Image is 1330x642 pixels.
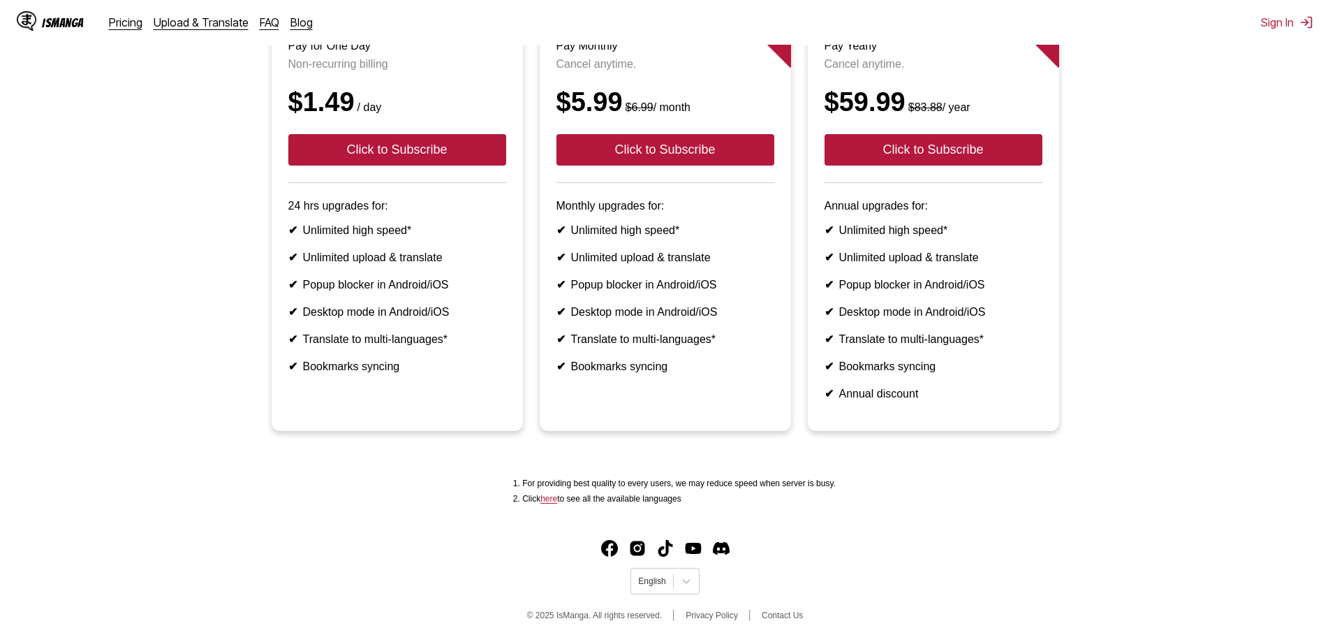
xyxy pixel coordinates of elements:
[42,16,84,29] div: IsManga
[638,576,640,586] input: Select language
[686,611,738,620] a: Privacy Policy
[685,540,702,557] a: Youtube
[762,611,803,620] a: Contact Us
[825,224,834,236] b: ✔
[825,224,1042,237] li: Unlimited high speed*
[288,278,506,291] li: Popup blocker in Android/iOS
[556,360,774,373] li: Bookmarks syncing
[527,611,663,620] span: © 2025 IsManga. All rights reserved.
[288,134,506,166] button: Click to Subscribe
[540,494,557,504] a: Available languages
[288,224,297,236] b: ✔
[601,540,618,557] img: IsManga Facebook
[288,40,506,52] h3: Pay for One Day
[355,101,382,113] small: / day
[556,40,774,52] h3: Pay Monthly
[288,251,506,264] li: Unlimited upload & translate
[260,15,279,29] a: FAQ
[288,279,297,291] b: ✔
[17,11,36,31] img: IsManga Logo
[623,101,690,113] small: / month
[825,333,834,345] b: ✔
[713,540,730,557] img: IsManga Discord
[629,540,646,557] a: Instagram
[556,134,774,166] button: Click to Subscribe
[685,540,702,557] img: IsManga YouTube
[109,15,142,29] a: Pricing
[825,251,834,263] b: ✔
[657,540,674,557] a: TikTok
[556,224,566,236] b: ✔
[288,58,506,71] p: Non-recurring billing
[825,200,1042,212] p: Annual upgrades for:
[556,251,566,263] b: ✔
[556,251,774,264] li: Unlimited upload & translate
[601,540,618,557] a: Facebook
[288,87,506,117] div: $1.49
[288,251,297,263] b: ✔
[556,306,566,318] b: ✔
[288,333,506,346] li: Translate to multi-languages*
[626,101,653,113] s: $6.99
[657,540,674,557] img: IsManga TikTok
[556,87,774,117] div: $5.99
[288,200,506,212] p: 24 hrs upgrades for:
[825,40,1042,52] h3: Pay Yearly
[556,279,566,291] b: ✔
[556,58,774,71] p: Cancel anytime.
[290,15,313,29] a: Blog
[825,58,1042,71] p: Cancel anytime.
[825,333,1042,346] li: Translate to multi-languages*
[556,278,774,291] li: Popup blocker in Android/iOS
[825,251,1042,264] li: Unlimited upload & translate
[825,306,834,318] b: ✔
[288,306,297,318] b: ✔
[288,360,506,373] li: Bookmarks syncing
[825,279,834,291] b: ✔
[556,333,774,346] li: Translate to multi-languages*
[288,360,297,372] b: ✔
[825,388,834,400] b: ✔
[522,479,836,488] li: For providing best quality to every users, we may reduce speed when server is busy.
[825,360,834,372] b: ✔
[288,333,297,345] b: ✔
[825,134,1042,166] button: Click to Subscribe
[1261,15,1313,29] button: Sign In
[556,305,774,319] li: Desktop mode in Android/iOS
[825,278,1042,291] li: Popup blocker in Android/iOS
[288,224,506,237] li: Unlimited high speed*
[556,360,566,372] b: ✔
[629,540,646,557] img: IsManga Instagram
[825,360,1042,373] li: Bookmarks syncing
[556,224,774,237] li: Unlimited high speed*
[713,540,730,557] a: Discord
[17,11,109,34] a: IsManga LogoIsManga
[908,101,943,113] s: $83.88
[906,101,970,113] small: / year
[825,305,1042,319] li: Desktop mode in Android/iOS
[154,15,249,29] a: Upload & Translate
[825,387,1042,400] li: Annual discount
[556,333,566,345] b: ✔
[288,305,506,319] li: Desktop mode in Android/iOS
[825,87,1042,117] div: $59.99
[522,494,836,504] li: Click to see all the available languages
[1299,15,1313,29] img: Sign out
[556,200,774,212] p: Monthly upgrades for:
